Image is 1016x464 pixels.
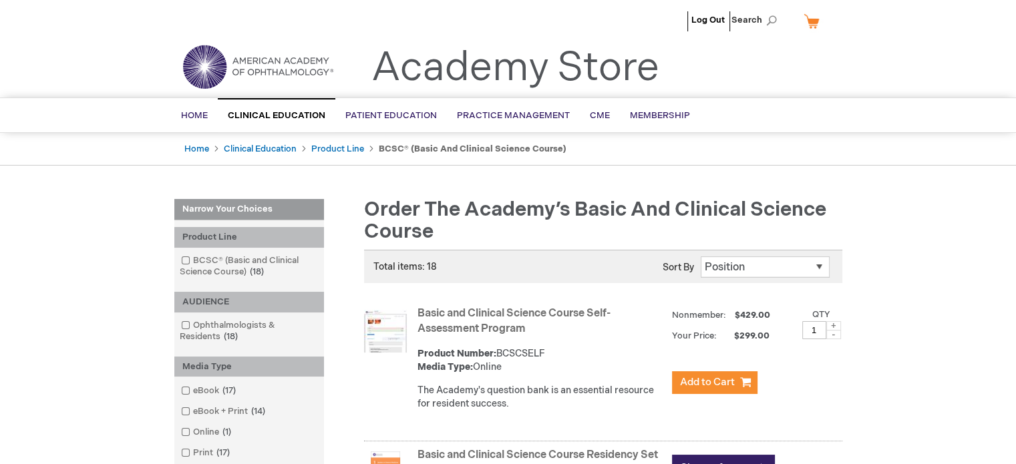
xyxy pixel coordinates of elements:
[691,15,725,25] a: Log Out
[178,426,236,439] a: Online1
[802,321,826,339] input: Qty
[174,227,324,248] div: Product Line
[224,144,297,154] a: Clinical Education
[371,44,659,92] a: Academy Store
[379,144,566,154] strong: BCSC® (Basic and Clinical Science Course)
[219,427,234,437] span: 1
[184,144,209,154] a: Home
[228,110,325,121] span: Clinical Education
[590,110,610,121] span: CME
[417,307,611,335] a: Basic and Clinical Science Course Self-Assessment Program
[672,371,757,394] button: Add to Cart
[719,330,772,341] span: $299.00
[373,261,437,272] span: Total items: 18
[248,406,269,417] span: 14
[220,331,241,342] span: 18
[174,292,324,312] div: AUDIENCE
[174,199,324,220] strong: Narrow Your Choices
[219,385,239,396] span: 17
[178,254,321,278] a: BCSC® (Basic and Clinical Science Course)18
[733,310,772,320] span: $429.00
[457,110,570,121] span: Practice Management
[246,266,267,277] span: 18
[174,357,324,377] div: Media Type
[417,449,658,461] a: Basic and Clinical Science Course Residency Set
[417,347,665,374] div: BCSCSELF Online
[178,447,235,459] a: Print17
[181,110,208,121] span: Home
[178,405,271,418] a: eBook + Print14
[178,385,241,397] a: eBook17
[663,262,694,273] label: Sort By
[178,319,321,343] a: Ophthalmologists & Residents18
[630,110,690,121] span: Membership
[672,330,717,341] strong: Your Price:
[680,376,735,389] span: Add to Cart
[672,307,726,324] strong: Nonmember:
[213,447,233,458] span: 17
[417,348,496,359] strong: Product Number:
[311,144,364,154] a: Product Line
[345,110,437,121] span: Patient Education
[364,198,826,244] span: Order the Academy’s Basic and Clinical Science Course
[417,361,473,373] strong: Media Type:
[731,7,782,33] span: Search
[417,384,665,411] div: The Academy's question bank is an essential resource for resident success.
[812,309,830,320] label: Qty
[364,310,407,353] img: Basic and Clinical Science Course Self-Assessment Program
